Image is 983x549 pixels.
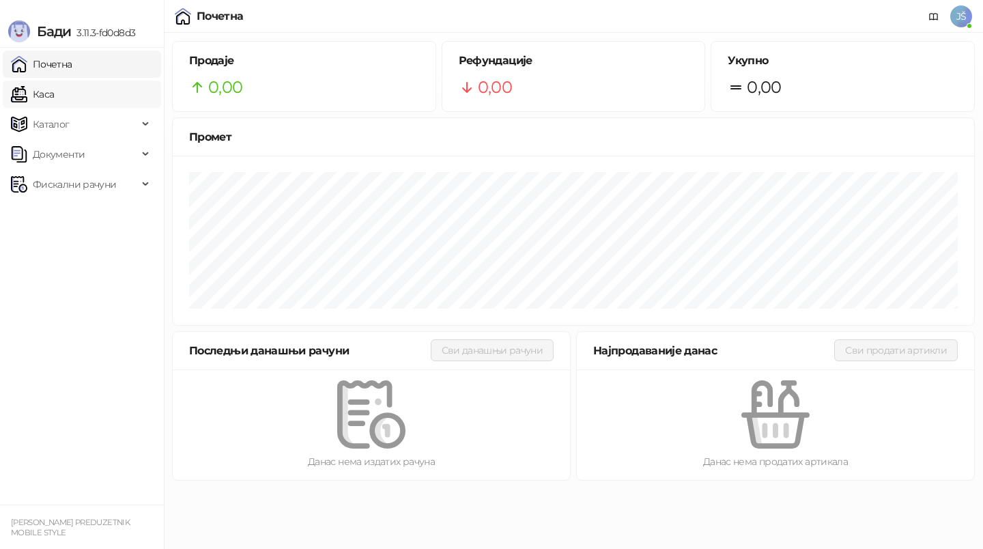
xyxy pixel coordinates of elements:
[195,454,548,469] div: Данас нема издатих рачуна
[593,342,834,359] div: Најпродаваније данас
[208,74,242,100] span: 0,00
[11,51,72,78] a: Почетна
[478,74,512,100] span: 0,00
[189,53,419,69] h5: Продаје
[33,141,85,168] span: Документи
[747,74,781,100] span: 0,00
[728,53,958,69] h5: Укупно
[431,339,554,361] button: Сви данашњи рачуни
[8,20,30,42] img: Logo
[834,339,958,361] button: Сви продати артикли
[33,171,116,198] span: Фискални рачуни
[950,5,972,27] span: JŠ
[197,11,244,22] div: Почетна
[459,53,689,69] h5: Рефундације
[11,518,130,537] small: [PERSON_NAME] PREDUZETNIK MOBILE STYLE
[189,128,958,145] div: Промет
[11,81,54,108] a: Каса
[37,23,71,40] span: Бади
[923,5,945,27] a: Документација
[33,111,70,138] span: Каталог
[71,27,135,39] span: 3.11.3-fd0d8d3
[189,342,431,359] div: Последњи данашњи рачуни
[599,454,952,469] div: Данас нема продатих артикала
